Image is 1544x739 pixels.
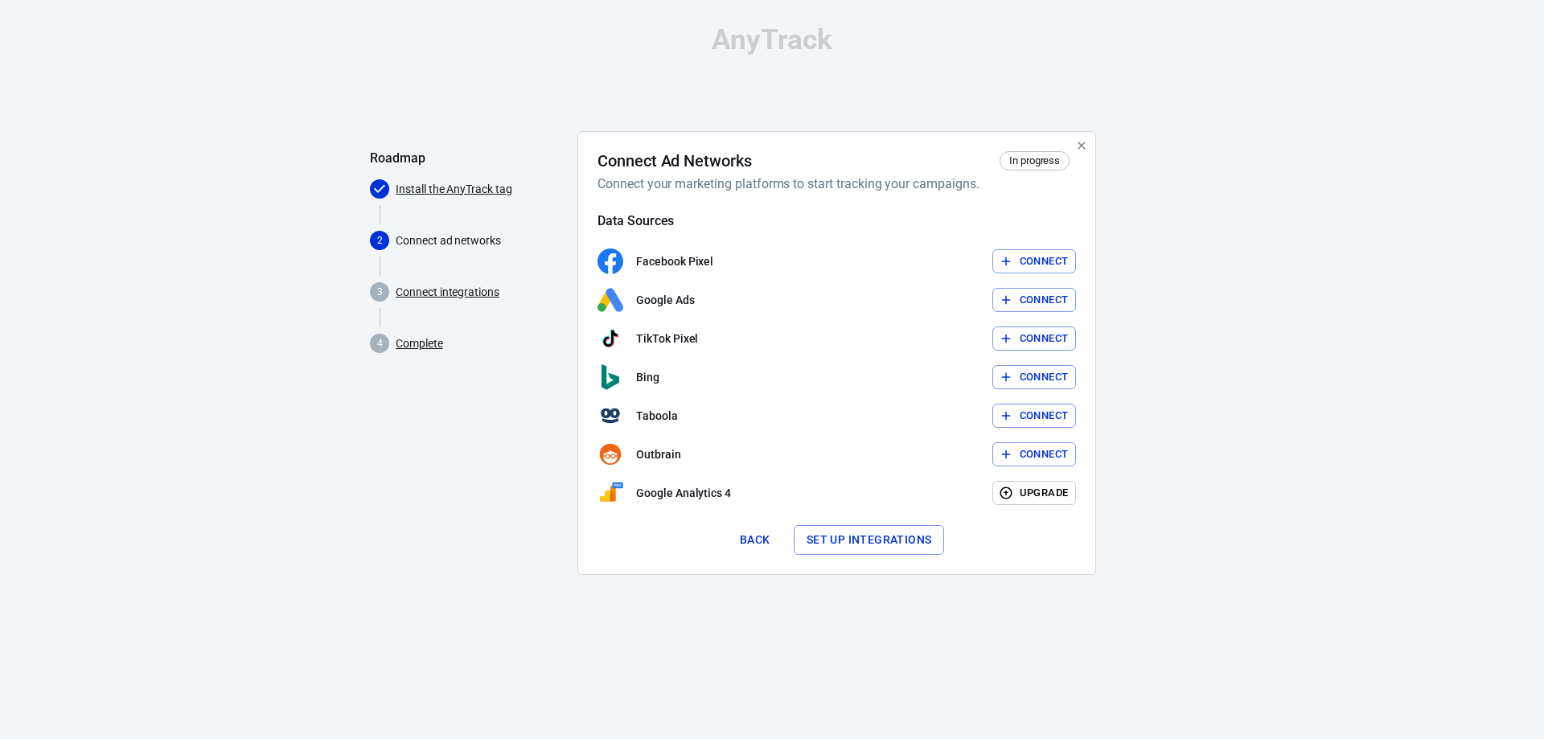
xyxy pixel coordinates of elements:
[370,26,1174,54] div: AnyTrack
[992,404,1077,429] button: Connect
[377,286,383,298] text: 3
[992,249,1077,274] button: Connect
[729,525,781,555] button: Back
[992,365,1077,390] button: Connect
[992,288,1077,313] button: Connect
[597,174,1070,194] h6: Connect your marketing platforms to start tracking your campaigns.
[597,213,1076,229] h5: Data Sources
[396,181,512,198] a: Install the AnyTrack tag
[636,408,678,425] p: Taboola
[396,335,443,352] a: Complete
[370,150,565,166] h5: Roadmap
[396,232,565,249] p: Connect ad networks
[992,326,1077,351] button: Connect
[1489,660,1528,699] iframe: Intercom live chat
[636,446,681,463] p: Outbrain
[636,292,695,309] p: Google Ads
[377,235,383,246] text: 2
[992,442,1077,467] button: Connect
[377,338,383,349] text: 4
[597,151,752,170] h4: Connect Ad Networks
[992,481,1077,506] button: Upgrade
[794,525,945,555] button: Set up integrations
[636,485,731,502] p: Google Analytics 4
[636,330,698,347] p: TikTok Pixel
[636,253,713,270] p: Facebook Pixel
[396,284,499,301] a: Connect integrations
[636,369,659,386] p: Bing
[1004,153,1066,169] span: In progress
